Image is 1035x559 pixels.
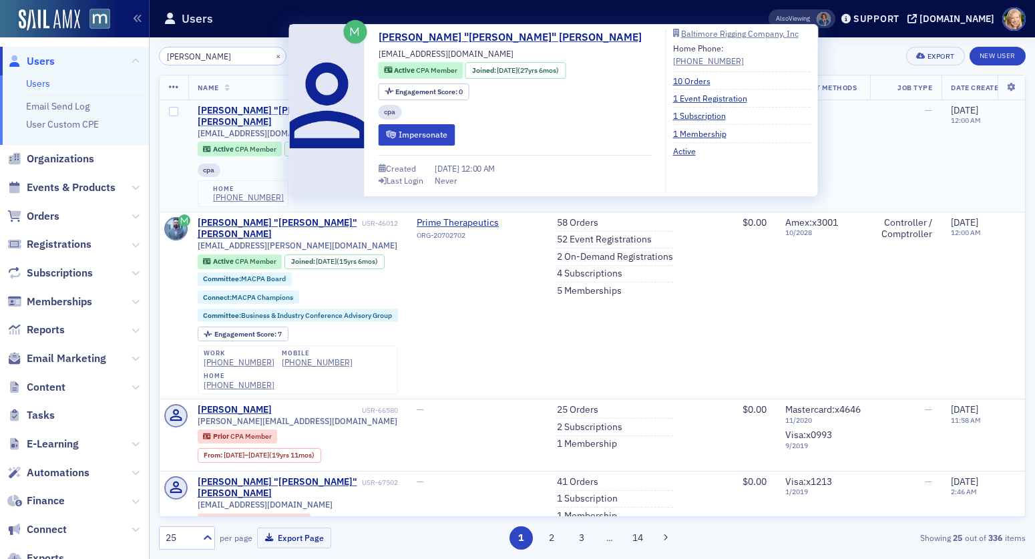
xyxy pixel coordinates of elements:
[509,526,533,550] button: 1
[897,83,932,92] span: Job Type
[785,441,861,450] span: 9 / 2019
[7,180,116,195] a: Events & Products
[198,448,321,463] div: From: 1999-08-05 00:00:00
[80,9,110,31] a: View Homepage
[951,104,978,116] span: [DATE]
[89,9,110,29] img: SailAMX
[27,266,93,281] span: Subscriptions
[198,309,399,322] div: Committee:
[785,216,838,228] span: Amex : x3001
[7,323,65,337] a: Reports
[198,404,272,416] a: [PERSON_NAME]
[394,65,416,75] span: Active
[925,104,932,116] span: —
[7,522,67,537] a: Connect
[316,256,337,266] span: [DATE]
[557,234,652,246] a: 52 Event Registrations
[198,272,292,286] div: Committee:
[235,256,276,266] span: CPA Member
[785,83,857,92] span: Payment Methods
[203,311,241,320] span: Committee :
[387,177,423,184] div: Last Login
[203,274,241,283] span: Committee :
[282,349,353,357] div: mobile
[461,163,495,174] span: 12:00 AM
[257,528,331,548] button: Export Page
[27,295,92,309] span: Memberships
[673,92,757,104] a: 1 Event Registration
[204,357,274,367] a: [PHONE_NUMBER]
[230,431,272,441] span: CPA Member
[198,500,333,510] span: [EMAIL_ADDRESS][DOMAIN_NAME]
[204,372,274,380] div: home
[465,62,566,79] div: Joined: 1998-03-04 00:00:00
[7,408,55,423] a: Tasks
[557,251,673,263] a: 2 On-Demand Registrations
[214,331,282,338] div: 7
[7,380,65,395] a: Content
[557,217,598,229] a: 58 Orders
[379,105,402,120] div: cpa
[26,118,99,130] a: User Custom CPE
[379,124,455,145] button: Impersonate
[1002,7,1026,31] span: Profile
[557,438,617,450] a: 1 Membership
[416,65,457,75] span: CPA Member
[776,14,789,23] div: Also
[213,192,284,202] a: [PHONE_NUMBER]
[7,494,65,508] a: Finance
[925,476,932,488] span: —
[198,164,221,177] div: cpa
[986,532,1005,544] strong: 336
[379,83,469,100] div: Engagement Score: 0
[198,240,397,250] span: [EMAIL_ADDRESS][PERSON_NAME][DOMAIN_NAME]
[497,65,559,76] div: (27yrs 6mos)
[27,351,106,366] span: Email Marketing
[213,144,235,154] span: Active
[27,152,94,166] span: Organizations
[27,54,55,69] span: Users
[230,515,305,524] span: Professional Colleague
[379,47,513,59] span: [EMAIL_ADDRESS][DOMAIN_NAME]
[540,526,563,550] button: 2
[182,11,213,27] h1: Users
[743,403,767,415] span: $0.00
[203,145,276,154] a: Active CPA Member
[673,145,706,157] a: Active
[951,228,981,237] time: 12:00 AM
[395,88,463,96] div: 0
[203,516,304,524] a: Prior Professional Colleague
[203,311,392,320] a: Committee:Business & Industry Conference Advisory Group
[743,476,767,488] span: $0.00
[7,437,79,451] a: E-Learning
[925,403,932,415] span: —
[379,29,652,45] a: [PERSON_NAME] "[PERSON_NAME]" [PERSON_NAME]
[386,165,416,172] div: Created
[198,476,360,500] a: [PERSON_NAME] "[PERSON_NAME]" [PERSON_NAME]
[204,451,224,459] span: From :
[557,493,618,505] a: 1 Subscription
[213,256,235,266] span: Active
[557,268,622,280] a: 4 Subscriptions
[673,110,736,122] a: 1 Subscription
[951,116,981,125] time: 12:00 AM
[159,47,286,65] input: Search…
[7,266,93,281] a: Subscriptions
[203,274,286,283] a: Committee:MACPA Board
[919,13,994,25] div: [DOMAIN_NAME]
[600,532,619,544] span: …
[673,128,737,140] a: 1 Membership
[204,380,274,390] div: [PHONE_NUMBER]
[27,180,116,195] span: Events & Products
[274,406,398,415] div: USR-66580
[785,488,861,496] span: 1 / 2019
[673,55,744,67] a: [PHONE_NUMBER]
[970,47,1026,65] a: New User
[951,487,977,496] time: 2:46 AM
[27,522,67,537] span: Connect
[27,237,91,252] span: Registrations
[198,105,359,128] a: [PERSON_NAME] "[PERSON_NAME]" [PERSON_NAME]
